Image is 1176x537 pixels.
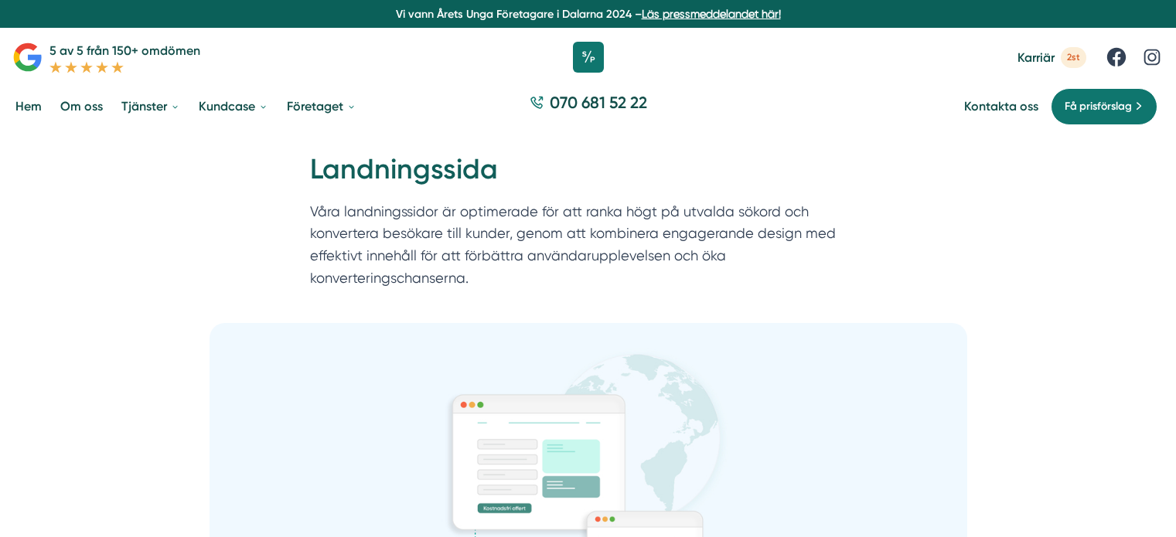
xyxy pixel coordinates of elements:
a: Tjänster [118,87,183,126]
span: 070 681 52 22 [550,91,647,114]
a: Om oss [57,87,106,126]
a: Hem [12,87,45,126]
span: Karriär [1017,50,1055,65]
a: 070 681 52 22 [523,91,653,121]
a: Kontakta oss [964,99,1038,114]
p: Våra landningssidor är optimerade för att ranka högt på utvalda sökord och konvertera besökare ti... [310,201,867,297]
span: Få prisförslag [1065,98,1132,115]
a: Kundcase [196,87,271,126]
a: Företaget [284,87,360,126]
a: Få prisförslag [1051,88,1157,125]
p: 5 av 5 från 150+ omdömen [49,41,200,60]
p: Vi vann Årets Unga Företagare i Dalarna 2024 – [6,6,1170,22]
a: Läs pressmeddelandet här! [642,8,781,20]
span: 2st [1061,47,1086,68]
h1: Landningssida [310,151,867,201]
a: Karriär 2st [1017,47,1086,68]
